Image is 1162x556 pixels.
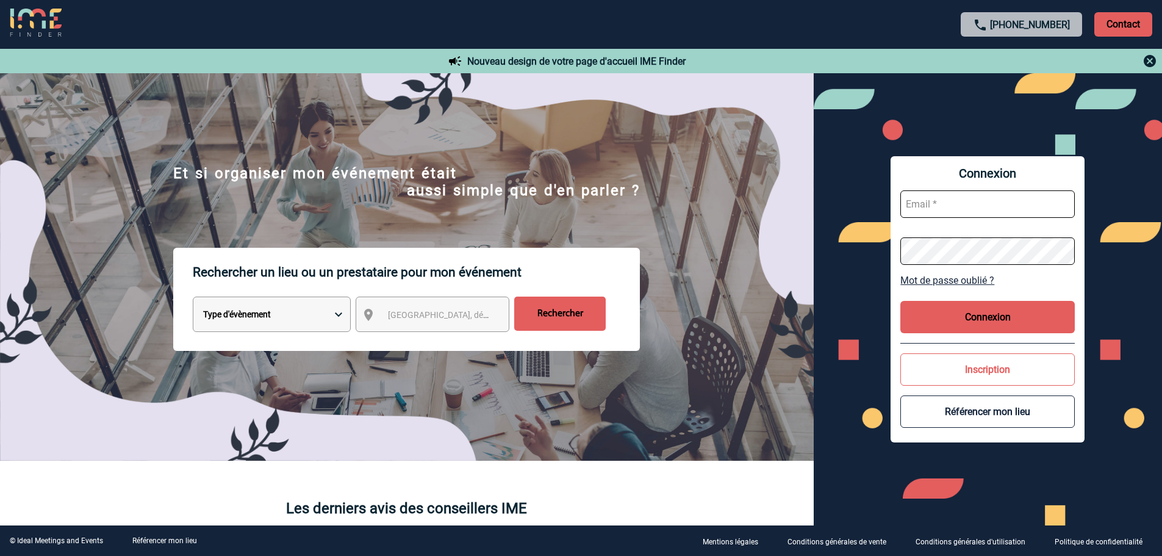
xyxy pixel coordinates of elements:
button: Référencer mon lieu [900,395,1075,428]
p: Conditions générales de vente [787,538,886,546]
p: Rechercher un lieu ou un prestataire pour mon événement [193,248,640,297]
a: Politique de confidentialité [1045,535,1162,547]
p: Conditions générales d'utilisation [916,538,1025,546]
p: Politique de confidentialité [1055,538,1142,546]
span: [GEOGRAPHIC_DATA], département, région... [388,310,558,320]
a: [PHONE_NUMBER] [990,19,1070,31]
a: Conditions générales de vente [778,535,906,547]
img: call-24-px.png [973,18,988,32]
input: Email * [900,190,1075,218]
p: Mentions légales [703,538,758,546]
button: Connexion [900,301,1075,333]
a: Mentions légales [693,535,778,547]
a: Conditions générales d'utilisation [906,535,1045,547]
a: Référencer mon lieu [132,536,197,545]
span: Connexion [900,166,1075,181]
div: © Ideal Meetings and Events [10,536,103,545]
input: Rechercher [514,297,606,331]
button: Inscription [900,353,1075,386]
a: Mot de passe oublié ? [900,275,1075,286]
p: Contact [1094,12,1152,37]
